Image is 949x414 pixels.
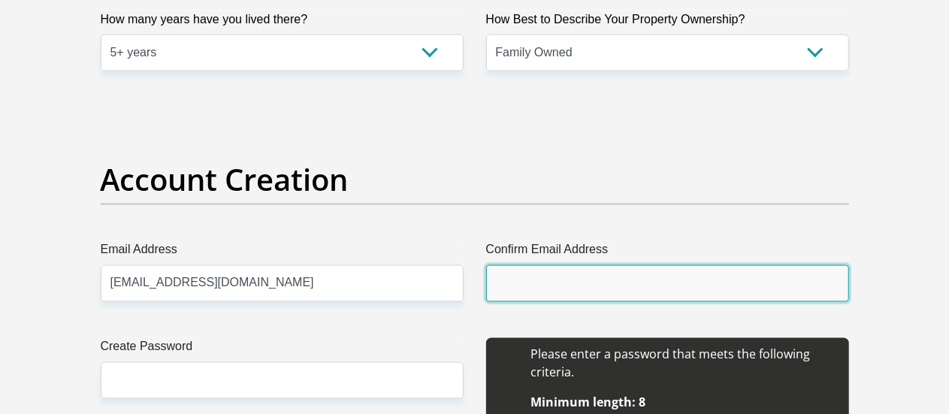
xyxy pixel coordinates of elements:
[486,35,849,71] select: Please select a value
[101,362,464,399] input: Create Password
[101,265,464,302] input: Email Address
[531,394,646,411] b: Minimum length: 8
[101,35,464,71] select: Please select a value
[531,346,834,382] li: Please enter a password that meets the following criteria.
[101,338,464,362] label: Create Password
[101,241,464,265] label: Email Address
[486,11,849,35] label: How Best to Describe Your Property Ownership?
[486,265,849,302] input: Confirm Email Address
[486,241,849,265] label: Confirm Email Address
[101,162,849,198] h2: Account Creation
[101,11,464,35] label: How many years have you lived there?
